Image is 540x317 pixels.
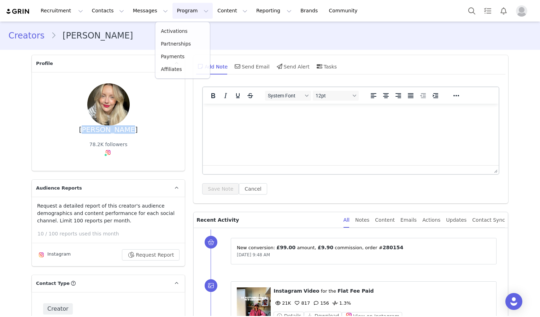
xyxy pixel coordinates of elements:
p: ⁨ ⁩ ⁨ ⁩ for the ⁨ ⁩ [274,287,491,295]
button: Search [464,3,480,19]
button: Increase indent [429,91,441,101]
a: Community [325,3,365,19]
span: 156 [312,300,329,306]
button: Reporting [252,3,296,19]
div: All [344,212,350,228]
button: Underline [232,91,244,101]
img: 86ebd41d-d11e-46ef-b470-25160ea70b79--s.jpg [87,83,130,126]
span: [DATE] 9:48 AM [237,252,270,257]
button: Decrease indent [417,91,429,101]
p: Request a detailed report of this creator's audience demographics and content performance for eac... [37,202,180,225]
div: Tasks [315,58,337,75]
span: Video [304,288,319,294]
div: 78.2K followers [89,141,128,148]
button: Program [172,3,213,19]
span: Audience Reports [36,185,82,192]
img: placeholder-profile.jpg [516,5,527,17]
button: Bold [207,91,219,101]
div: Press the Up and Down arrow keys to resize the editor. [491,166,499,174]
div: Send Alert [275,58,310,75]
button: Notifications [496,3,511,19]
p: Partnerships [161,40,191,47]
div: Content [375,212,395,228]
button: Recruitment [36,3,87,19]
div: Add Note [196,58,228,75]
button: Content [213,3,252,19]
button: Cancel [239,183,267,195]
button: Fonts [265,91,311,101]
span: Instagram [274,288,302,294]
button: Justify [405,91,417,101]
button: Strikethrough [244,91,256,101]
span: 817 [293,300,310,306]
button: Reveal or hide additional toolbar items [450,91,462,101]
div: Contact Sync [472,212,505,228]
div: Notes [355,212,369,228]
div: Actions [422,212,440,228]
button: Messages [129,3,172,19]
span: Creator [43,303,73,315]
span: System Font [268,93,303,98]
button: Align right [392,91,404,101]
iframe: Rich Text Area [203,104,499,165]
button: Request Report [122,249,180,261]
img: instagram.svg [39,252,44,258]
span: Profile [36,60,53,67]
button: Save Note [202,183,239,195]
p: 10 / 100 reports used this month [37,230,185,238]
span: £99.00 [276,245,295,250]
button: Align left [368,91,380,101]
div: Open Intercom Messenger [505,293,522,310]
span: 12pt [316,93,350,98]
div: Emails [400,212,417,228]
span: 21K [274,300,291,306]
p: Activations [161,28,187,35]
button: Italic [219,91,231,101]
span: 280154 [383,245,403,250]
img: instagram.svg [105,150,111,155]
div: [PERSON_NAME] [79,126,138,134]
div: Updates [446,212,466,228]
span: Contact Type [36,280,70,287]
button: Align center [380,91,392,101]
div: Instagram [37,251,71,259]
a: Brands [296,3,324,19]
button: Contacts [88,3,128,19]
button: Font sizes [313,91,359,101]
img: grin logo [6,8,30,15]
p: Recent Activity [196,212,337,228]
p: New conversion: ⁨ ⁩ amount⁨, ⁨ ⁩ commission⁩⁨, order #⁨ ⁩⁩ [237,244,491,251]
button: Profile [512,5,534,17]
div: Send Email [233,58,270,75]
span: £9.90 [318,245,333,250]
span: 1.3% [331,300,351,306]
a: Tasks [480,3,495,19]
p: Affiliates [161,66,182,73]
span: Flat Fee Paid [337,288,374,294]
p: Payments [161,53,184,60]
a: Creators [8,29,51,42]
